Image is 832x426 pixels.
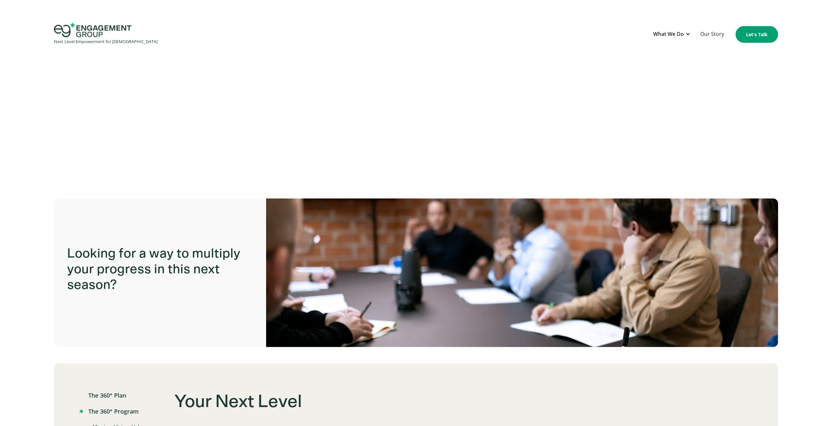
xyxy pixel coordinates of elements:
[54,23,131,37] img: Engagement Group Logo Icon
[54,23,158,46] a: Next Level Empowerment for [DEMOGRAPHIC_DATA]
[736,26,778,43] a: Let's Talk
[79,407,139,416] a: The 360° Program
[697,26,727,42] a: Our Story
[653,30,684,39] div: What We Do
[79,391,126,400] a: The 360° Plan
[54,37,158,46] div: Next Level Empowerment for [DEMOGRAPHIC_DATA]
[67,239,256,299] p: Looking for a way to multiply your progress in this next season?
[175,391,400,413] h3: Your Next Level
[266,126,778,413] img: A church consulting company educating a church strategic team on how to keep their visitors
